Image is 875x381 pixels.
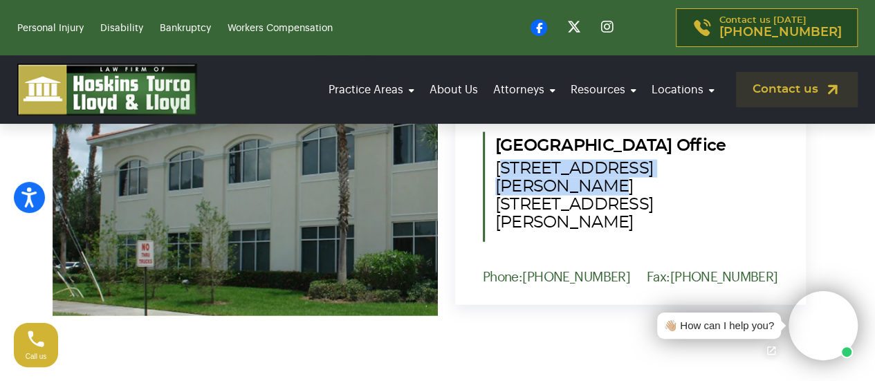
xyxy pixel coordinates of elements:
p: Fax: [647,270,778,284]
h5: [GEOGRAPHIC_DATA] Office [495,132,778,232]
a: Contact us [736,72,858,107]
span: [PHONE_NUMBER] [719,26,842,39]
a: Open chat [757,336,786,365]
a: Disability [100,24,143,33]
a: Attorneys [489,71,560,109]
a: [PHONE_NUMBER] [522,270,630,284]
img: PSL Office [53,17,438,317]
a: About Us [425,71,482,109]
div: 👋🏼 How can I help you? [664,318,774,334]
p: Contact us [DATE] [719,16,842,39]
span: Call us [26,353,47,360]
a: Workers Compensation [228,24,333,33]
img: logo [17,64,197,115]
a: [PHONE_NUMBER] [670,270,777,284]
a: Practice Areas [324,71,418,109]
span: [STREET_ADDRESS][PERSON_NAME] [STREET_ADDRESS][PERSON_NAME] [495,160,778,232]
a: Resources [567,71,641,109]
a: Personal Injury [17,24,84,33]
p: Phone: [483,270,631,284]
a: Locations [647,71,719,109]
a: Contact us [DATE][PHONE_NUMBER] [676,8,858,47]
a: Bankruptcy [160,24,211,33]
